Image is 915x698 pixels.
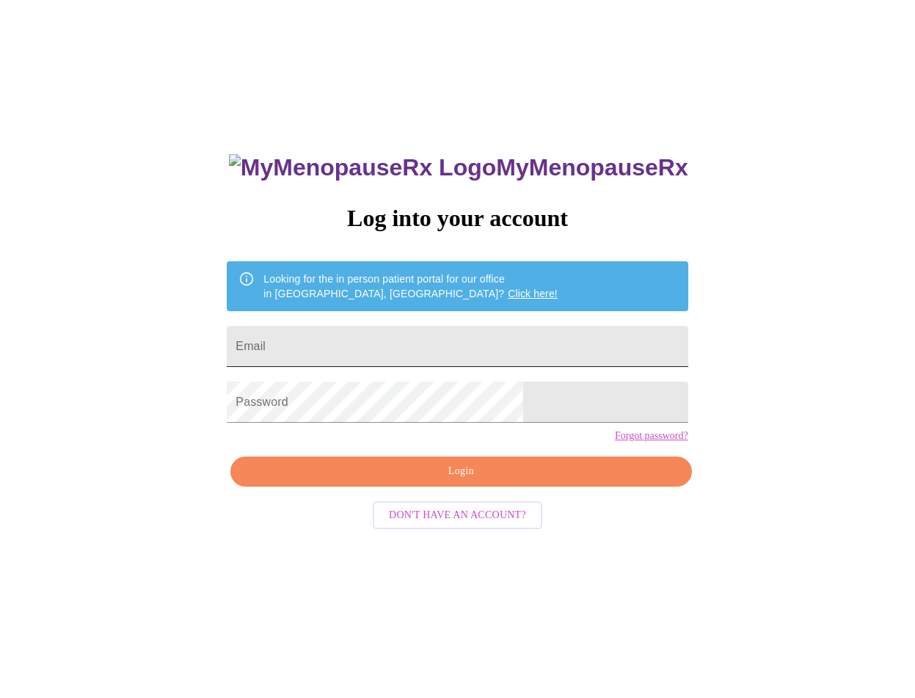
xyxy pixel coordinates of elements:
h3: MyMenopauseRx [229,154,688,181]
span: Don't have an account? [389,506,526,525]
a: Don't have an account? [369,508,546,520]
div: Looking for the in person patient portal for our office in [GEOGRAPHIC_DATA], [GEOGRAPHIC_DATA]? [263,266,558,307]
button: Login [230,457,691,487]
span: Login [247,462,674,481]
a: Click here! [508,288,558,299]
a: Forgot password? [615,430,688,442]
img: MyMenopauseRx Logo [229,154,496,181]
button: Don't have an account? [373,501,542,530]
h3: Log into your account [227,205,688,232]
